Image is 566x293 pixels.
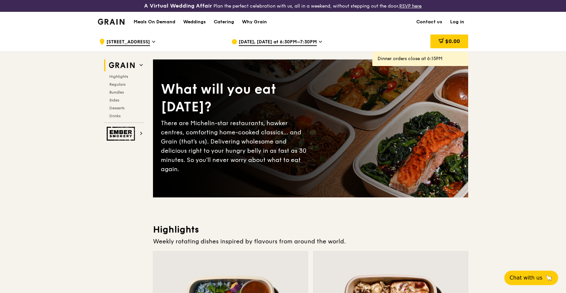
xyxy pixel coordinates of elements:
[399,3,422,9] a: RSVP here
[161,119,311,174] div: There are Michelin-star restaurants, hawker centres, comforting home-cooked classics… and Grain (...
[153,237,468,246] div: Weekly rotating dishes inspired by flavours from around the world.
[106,39,150,46] span: [STREET_ADDRESS]
[109,82,125,87] span: Regulars
[183,12,206,32] div: Weddings
[109,106,124,110] span: Desserts
[179,12,210,32] a: Weddings
[239,39,317,46] span: [DATE], [DATE] at 6:30PM–7:30PM
[144,3,212,9] h3: A Virtual Wedding Affair
[412,12,446,32] a: Contact us
[378,56,463,62] div: Dinner orders close at 6:15PM
[94,3,471,9] div: Plan the perfect celebration with us, all in a weekend, without stepping out the door.
[504,271,558,285] button: Chat with us🦙
[242,12,267,32] div: Why Grain
[98,11,124,31] a: GrainGrain
[238,12,271,32] a: Why Grain
[109,74,128,79] span: Highlights
[545,274,553,282] span: 🦙
[445,38,460,44] span: $0.00
[210,12,238,32] a: Catering
[107,59,137,71] img: Grain web logo
[161,80,311,116] div: What will you eat [DATE]?
[153,224,468,236] h3: Highlights
[107,127,137,141] img: Ember Smokery web logo
[510,274,542,282] span: Chat with us
[446,12,468,32] a: Log in
[109,114,120,118] span: Drinks
[109,98,119,102] span: Sides
[134,19,175,25] h1: Meals On Demand
[98,19,124,25] img: Grain
[109,90,124,95] span: Bundles
[214,12,234,32] div: Catering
